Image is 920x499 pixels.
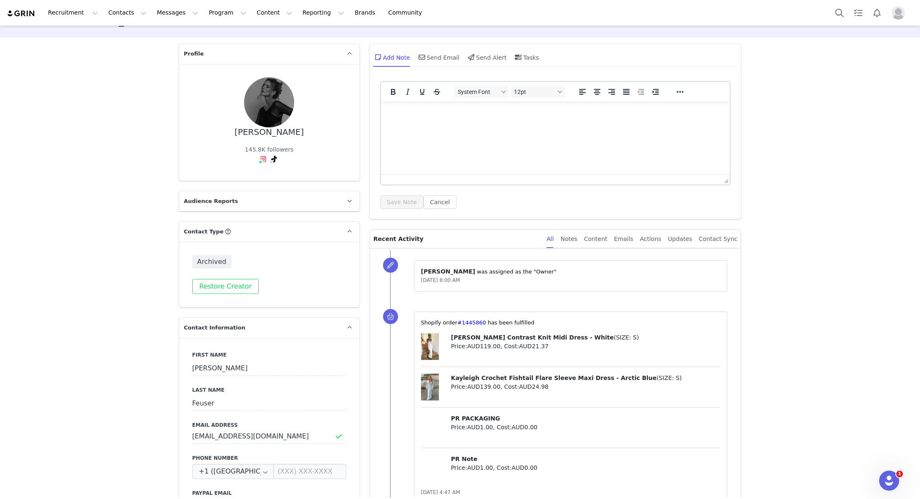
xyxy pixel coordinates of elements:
span: [PERSON_NAME] Contrast Knit Midi Dress - White [451,334,614,341]
img: instagram.svg [260,156,267,162]
button: Align center [590,86,604,98]
button: Profile [887,6,913,20]
div: [PERSON_NAME] [234,127,304,137]
button: Save Note [380,195,423,209]
span: 1 [896,471,903,477]
div: Actions [640,230,661,248]
button: Align right [605,86,619,98]
span: [PERSON_NAME] [421,268,475,275]
button: Increase indent [648,86,663,98]
label: Phone Number [192,454,346,462]
span: Audience Reports [184,197,238,205]
input: Email Address [192,429,346,444]
span: 12pt [514,89,555,95]
a: #1445860 [457,319,486,326]
span: AUD0.00 [512,464,537,471]
span: PR Note [451,456,477,462]
div: Contact Sync [699,230,738,248]
button: Fonts [454,86,509,98]
span: AUD119.00 [467,343,501,350]
span: Archived [192,255,232,268]
img: placeholder-profile.jpg [892,6,905,20]
p: Recent Activity [373,230,540,248]
button: Recruitment [43,3,103,22]
label: Paypal Email [192,489,346,497]
span: PR PACKAGING [451,415,500,422]
p: Price: , Cost: [451,464,721,472]
p: Price: , Cost: [451,342,721,351]
button: Font sizes [511,86,565,98]
button: Messages [152,3,203,22]
span: ⁨Shopify⁩ order⁨ ⁩ has been fulfilled [421,319,534,326]
span: Contact Type [184,228,224,236]
label: First Name [192,351,346,359]
p: ( ) [451,333,721,342]
iframe: Intercom live chat [879,471,899,491]
button: Content [252,3,297,22]
span: Profile [184,50,204,58]
div: Tasks [513,47,539,67]
label: Email Address [192,421,346,429]
button: Justify [619,86,633,98]
button: Decrease indent [634,86,648,98]
div: Send Alert [466,47,507,67]
div: Content [584,230,607,248]
a: Community [383,3,431,22]
button: Contacts [103,3,151,22]
button: Program [204,3,251,22]
span: AUD1.00 [467,464,493,471]
div: Emails [614,230,633,248]
div: All [547,230,554,248]
button: Strikethrough [430,86,444,98]
button: Restore Creator [192,279,259,294]
p: ⁨ ⁩ was assigned as the "Owner" [421,267,721,276]
div: 145.8K followers [245,145,294,154]
label: Last Name [192,386,346,394]
button: Underline [415,86,429,98]
div: Press the Up and Down arrow keys to resize the editor. [721,175,730,185]
button: Cancel [423,195,456,209]
span: AUD21.37 [519,343,549,350]
span: AUD139.00 [467,383,501,390]
span: [DATE] 4:47 AM [421,489,460,495]
button: Notifications [868,3,886,22]
button: Reporting [297,3,349,22]
p: Price: , Cost: [451,382,721,391]
span: [DATE] 8:00 AM [421,277,460,283]
p: ( ) [451,374,721,382]
span: AUD0.00 [512,424,537,431]
p: Price: , Cost: [451,423,721,432]
div: Notes [560,230,577,248]
img: e12c28e5-6d9d-4e87-8c90-bd63625b0dd9.jpg [244,77,294,127]
img: grin logo [7,10,36,18]
button: Align left [575,86,590,98]
input: (XXX) XXX-XXXX [273,464,346,479]
div: Send Email [417,47,460,67]
button: Bold [386,86,400,98]
a: Tasks [849,3,867,22]
div: United States [192,464,274,479]
input: Country [192,464,274,479]
button: Search [830,3,849,22]
span: System Font [458,89,499,95]
a: Brands [350,3,383,22]
iframe: Rich Text Area [381,101,730,174]
div: Add Note [373,47,410,67]
span: SIZE: S [616,334,637,341]
span: Kayleigh Crochet Fishtail Flare Sleeve Maxi Dress - Arctic Blue [451,375,657,381]
button: Reveal or hide additional toolbar items [673,86,687,98]
span: AUD1.00 [467,424,493,431]
button: Italic [401,86,415,98]
span: AUD24.98 [519,383,549,390]
span: SIZE: S [659,375,680,381]
span: Contact Information [184,324,245,332]
div: Updates [668,230,692,248]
